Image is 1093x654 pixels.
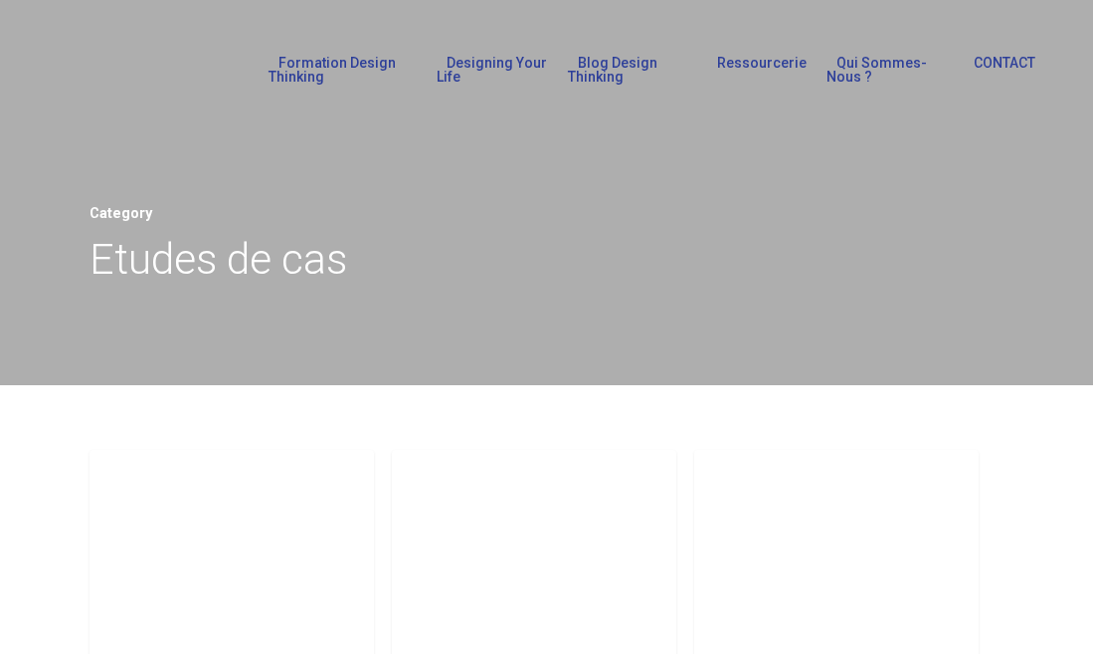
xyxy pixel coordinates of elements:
[826,55,927,85] span: Qui sommes-nous ?
[412,470,542,494] a: Etudes de cas
[437,56,547,84] a: Designing Your Life
[437,55,547,85] span: Designing Your Life
[90,205,152,222] span: Category
[90,229,1003,290] h1: Etudes de cas
[568,56,687,84] a: Blog Design Thinking
[826,56,944,84] a: Qui sommes-nous ?
[269,56,418,84] a: Formation Design Thinking
[717,55,807,71] span: Ressourcerie
[714,470,844,494] a: Etudes de cas
[974,55,1035,71] span: CONTACT
[568,55,657,85] span: Blog Design Thinking
[269,55,396,85] span: Formation Design Thinking
[964,56,1035,84] a: CONTACT
[109,470,240,494] a: Etudes de cas
[707,56,807,84] a: Ressourcerie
